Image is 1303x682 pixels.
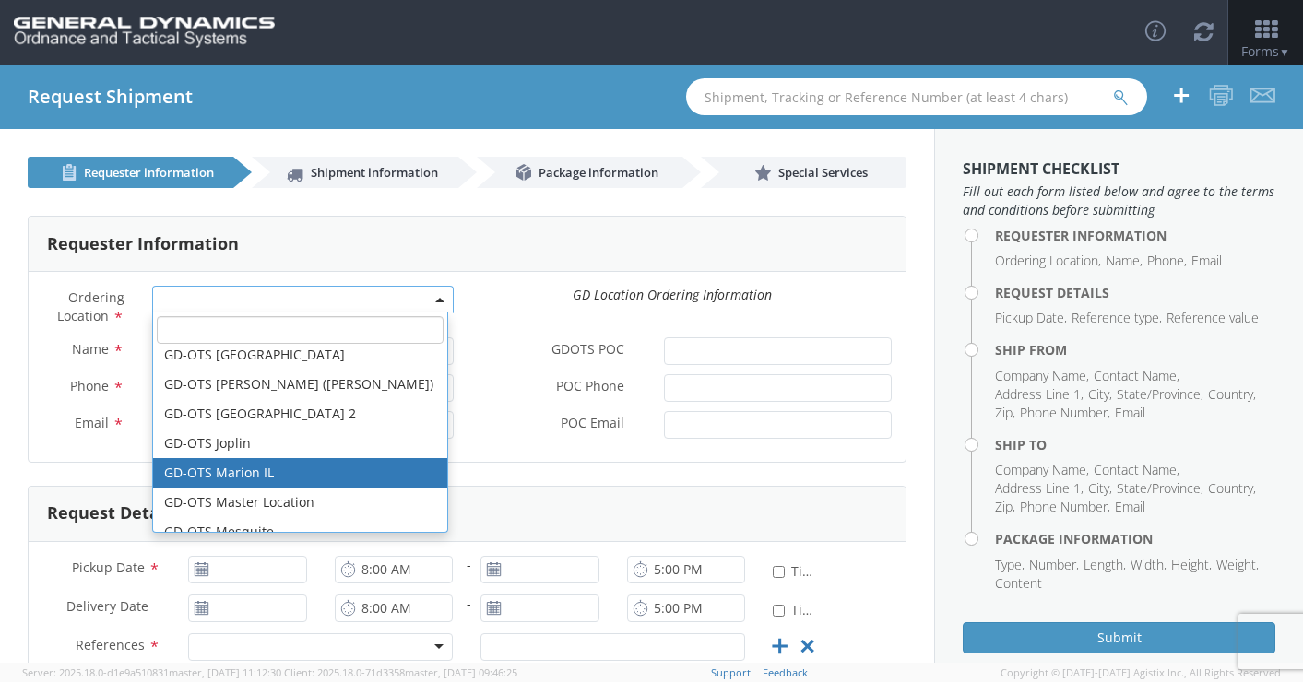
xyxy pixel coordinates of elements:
[1020,498,1110,516] li: Phone Number
[995,367,1089,385] li: Company Name
[556,377,624,398] span: POC Phone
[153,429,447,458] li: GD-OTS Joplin
[47,504,179,523] h3: Request Details
[72,340,109,358] span: Name
[28,157,233,188] a: Requester information
[995,286,1275,300] h4: Request Details
[252,157,457,188] a: Shipment information
[1131,556,1167,574] li: Width
[995,532,1275,546] h4: Package Information
[153,340,447,370] li: GD-OTS [GEOGRAPHIC_DATA]
[701,157,906,188] a: Special Services
[169,665,281,679] span: master, [DATE] 11:12:30
[1208,385,1256,404] li: Country
[1088,385,1112,404] li: City
[995,343,1275,357] h4: Ship From
[963,161,1275,178] h3: Shipment Checklist
[477,157,682,188] a: Package information
[1029,556,1079,574] li: Number
[963,622,1275,653] button: Submit
[76,636,145,653] span: References
[1171,556,1212,574] li: Height
[1167,309,1259,327] li: Reference value
[1084,556,1126,574] li: Length
[778,164,868,181] span: Special Services
[1088,479,1112,498] li: City
[763,665,808,679] a: Feedback
[1115,404,1145,422] li: Email
[551,340,624,361] span: GDOTS POC
[995,498,1015,516] li: Zip
[153,488,447,517] li: GD-OTS Master Location
[773,559,818,581] label: Time Definite
[1020,404,1110,422] li: Phone Number
[1001,665,1281,680] span: Copyright © [DATE]-[DATE] Agistix Inc., All Rights Reserved
[995,252,1101,270] li: Ordering Location
[66,597,148,618] span: Delivery Date
[405,665,517,679] span: master, [DATE] 09:46:25
[1094,367,1179,385] li: Contact Name
[995,385,1084,404] li: Address Line 1
[773,566,785,578] input: Time Definite
[1094,461,1179,479] li: Contact Name
[995,404,1015,422] li: Zip
[153,370,447,399] li: GD-OTS [PERSON_NAME] ([PERSON_NAME])
[1191,252,1222,270] li: Email
[1117,479,1203,498] li: State/Province
[1072,309,1162,327] li: Reference type
[57,288,124,324] span: Ordering Location
[47,235,239,253] h3: Requester Information
[70,377,109,394] span: Phone
[539,164,658,181] span: Package information
[1208,479,1256,498] li: Country
[311,164,438,181] span: Shipment information
[995,309,1067,327] li: Pickup Date
[153,458,447,488] li: GD-OTS Marion IL
[995,574,1042,593] li: Content
[1216,556,1259,574] li: Weight
[153,517,447,547] li: GD-OTS Mesquite
[963,182,1275,219] span: Fill out each form listed below and agree to the terms and conditions before submitting
[75,414,109,431] span: Email
[14,17,275,48] img: gd-ots-0c3321f2eb4c994f95cb.png
[84,164,214,181] span: Requester information
[995,438,1275,452] h4: Ship To
[561,414,624,435] span: POC Email
[995,556,1025,574] li: Type
[573,286,772,303] i: GD Location Ordering Information
[1279,44,1290,60] span: ▼
[686,78,1147,115] input: Shipment, Tracking or Reference Number (at least 4 chars)
[72,559,145,576] span: Pickup Date
[22,665,281,679] span: Server: 2025.18.0-d1e9a510831
[1106,252,1143,270] li: Name
[711,665,751,679] a: Support
[995,479,1084,498] li: Address Line 1
[28,87,193,107] h4: Request Shipment
[1241,42,1290,60] span: Forms
[1115,498,1145,516] li: Email
[153,399,447,429] li: GD-OTS [GEOGRAPHIC_DATA] 2
[284,665,517,679] span: Client: 2025.18.0-71d3358
[1147,252,1187,270] li: Phone
[1117,385,1203,404] li: State/Province
[773,598,818,619] label: Time Definite
[995,461,1089,479] li: Company Name
[995,229,1275,242] h4: Requester Information
[773,605,785,617] input: Time Definite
